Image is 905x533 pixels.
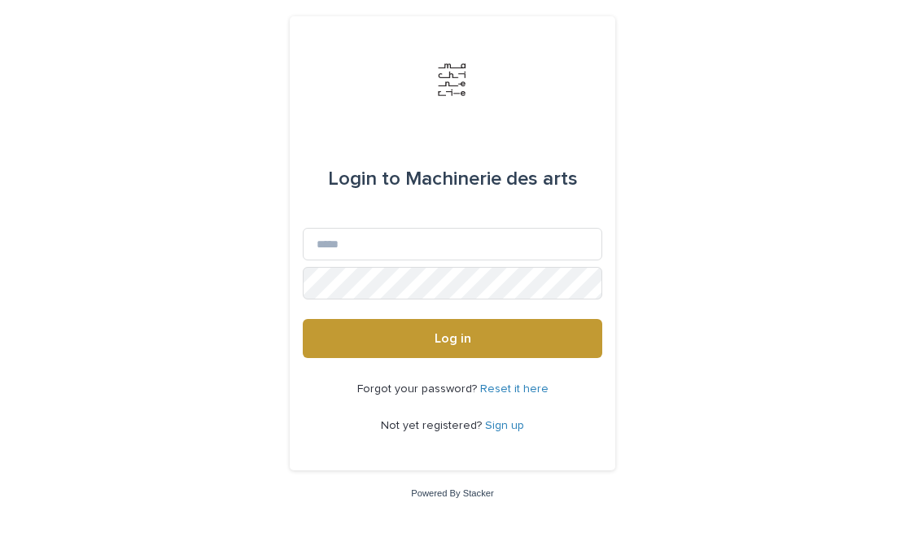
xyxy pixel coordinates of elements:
a: Sign up [485,420,524,431]
span: Login to [328,169,400,189]
a: Reset it here [480,383,549,395]
span: Not yet registered? [381,420,485,431]
button: Log in [303,319,602,358]
span: Log in [435,332,471,345]
a: Powered By Stacker [411,488,493,498]
div: Machinerie des arts [328,156,578,202]
img: Jx8JiDZqSLW7pnA6nIo1 [428,55,477,104]
span: Forgot your password? [357,383,480,395]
